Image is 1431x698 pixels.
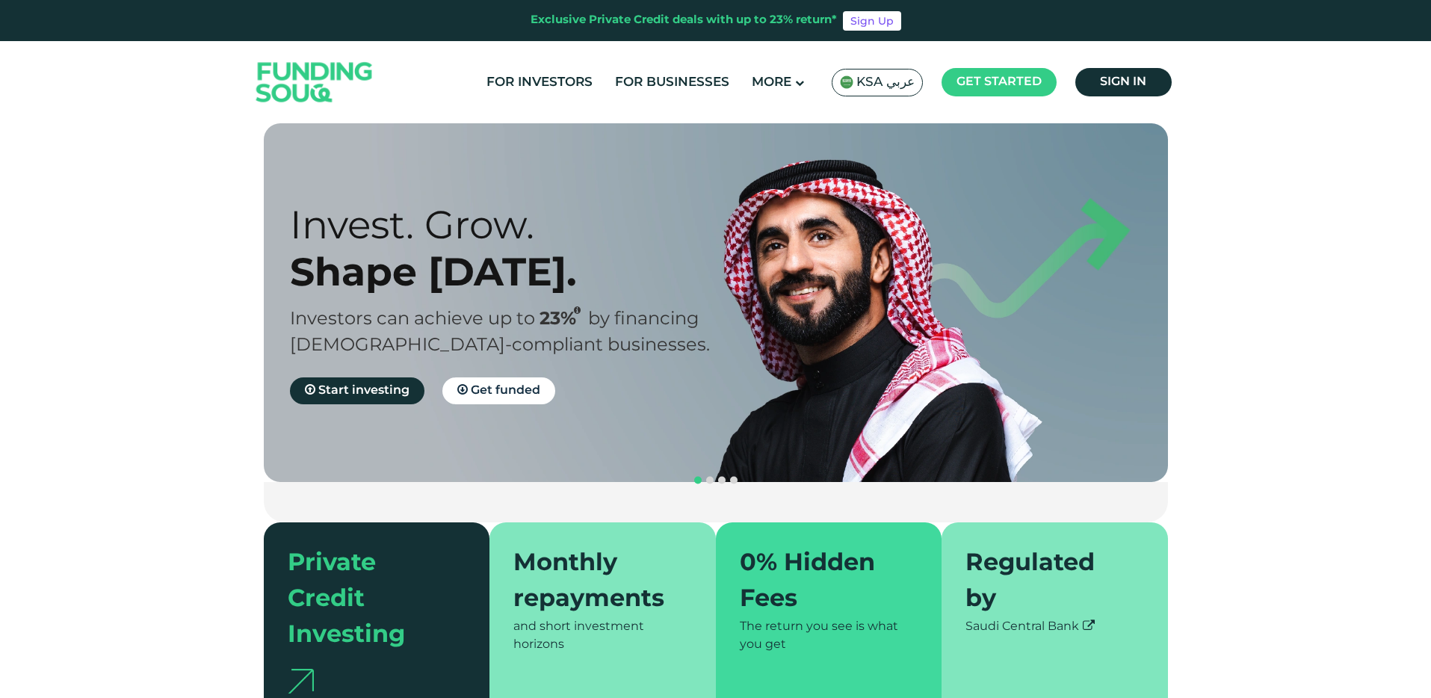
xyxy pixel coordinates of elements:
span: 23% [540,311,588,328]
div: Shape [DATE]. [290,248,742,295]
span: Get funded [471,385,540,396]
div: The return you see is what you get [740,618,918,654]
img: Logo [241,45,388,120]
a: Start investing [290,377,424,404]
span: Investors can achieve up to [290,311,535,328]
div: Saudi Central Bank [965,618,1144,636]
button: navigation [728,475,740,487]
span: More [752,76,791,89]
img: arrow [288,669,314,694]
div: Regulated by [965,546,1126,618]
span: Get started [956,76,1042,87]
a: Sign Up [843,11,901,31]
a: For Businesses [611,70,733,95]
div: and short investment horizons [513,618,692,654]
button: navigation [692,475,704,487]
span: Start investing [318,385,409,396]
span: KSA عربي [856,74,915,91]
img: SA Flag [840,75,853,89]
a: For Investors [483,70,596,95]
div: Invest. Grow. [290,201,742,248]
a: Get funded [442,377,555,404]
span: Sign in [1100,76,1146,87]
button: navigation [716,475,728,487]
i: 23% IRR (expected) ~ 15% Net yield (expected) [574,306,581,315]
div: Exclusive Private Credit deals with up to 23% return* [531,12,837,29]
div: 0% Hidden Fees [740,546,900,618]
div: Monthly repayments [513,546,674,618]
div: Private Credit Investing [288,546,448,654]
a: Sign in [1075,68,1172,96]
button: navigation [704,475,716,487]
